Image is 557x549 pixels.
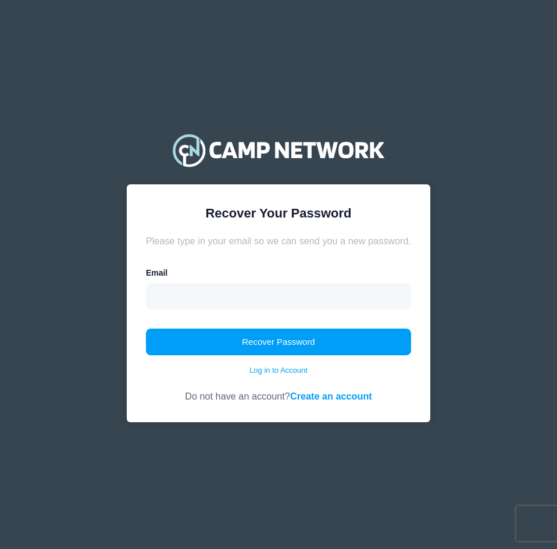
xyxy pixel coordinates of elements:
label: Email [146,267,167,279]
div: Recover Your Password [146,204,411,223]
img: Camp Network [167,127,390,173]
div: Do not have an account? [146,376,411,404]
a: Create an account [290,391,372,401]
div: Please type in your email so we can send you a new password. [146,234,411,248]
a: Log in to Account [249,365,308,376]
button: Recover Password [146,329,411,355]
